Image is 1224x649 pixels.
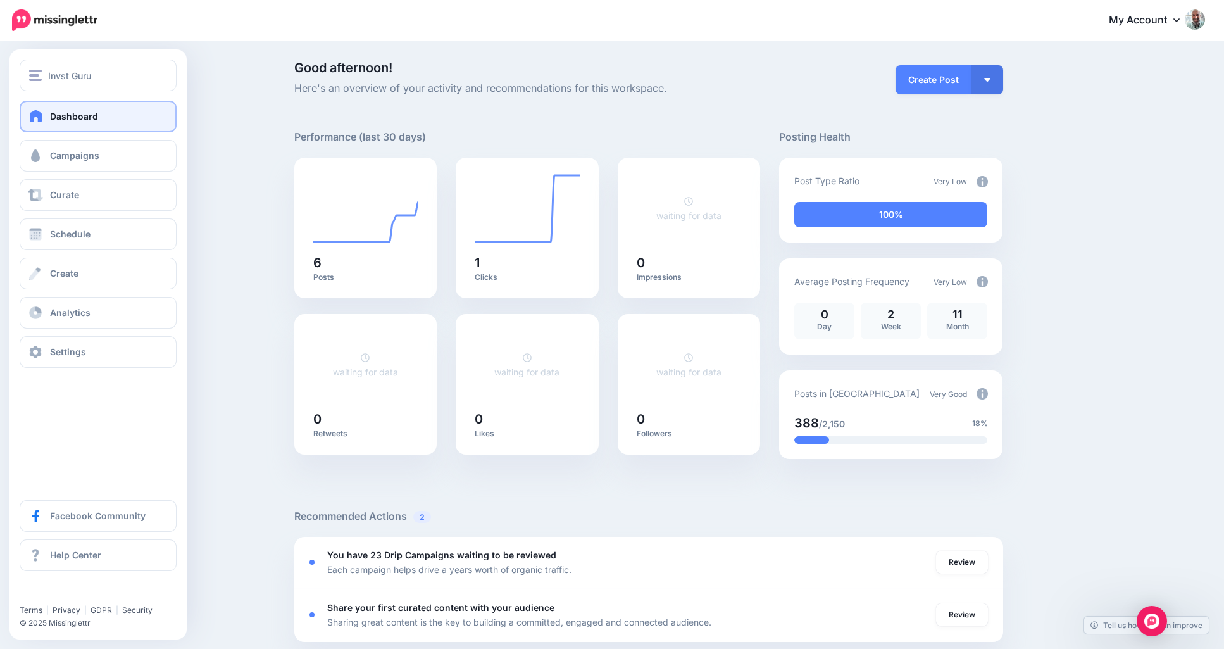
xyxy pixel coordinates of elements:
[984,78,990,82] img: arrow-down-white.png
[1096,5,1205,36] a: My Account
[794,173,859,188] p: Post Type Ratio
[53,605,80,615] a: Privacy
[294,508,1003,524] h5: Recommended Actions
[656,352,721,377] a: waiting for data
[20,179,177,211] a: Curate
[794,386,920,401] p: Posts in [GEOGRAPHIC_DATA]
[934,177,967,186] span: Very Low
[20,218,177,250] a: Schedule
[977,176,988,187] img: info-circle-grey.png
[327,602,554,613] b: Share your first curated content with your audience
[313,256,418,269] h5: 6
[977,276,988,287] img: info-circle-grey.png
[20,60,177,91] button: Invst Guru
[637,429,742,439] p: Followers
[867,309,915,320] p: 2
[84,605,87,615] span: |
[946,322,969,331] span: Month
[972,417,988,430] span: 18%
[46,605,49,615] span: |
[294,80,761,97] span: Here's an overview of your activity and recommendations for this workspace.
[794,274,909,289] p: Average Posting Frequency
[20,617,186,629] li: © 2025 Missinglettr
[294,129,426,145] h5: Performance (last 30 days)
[50,510,146,521] span: Facebook Community
[794,415,819,431] span: 388
[801,309,848,320] p: 0
[294,60,392,75] span: Good afternoon!
[122,605,153,615] a: Security
[1084,617,1209,634] a: Tell us how we can improve
[819,419,845,429] span: /2,150
[333,352,398,377] a: waiting for data
[50,229,91,239] span: Schedule
[50,307,91,318] span: Analytics
[1137,606,1167,636] div: Open Intercom Messenger
[327,562,571,577] p: Each campaign helps drive a years worth of organic traffic.
[91,605,112,615] a: GDPR
[48,68,91,83] span: Invst Guru
[50,268,78,279] span: Create
[794,202,987,227] div: 100% of your posts in the last 30 days have been from Drip Campaigns
[779,129,1002,145] h5: Posting Health
[20,258,177,289] a: Create
[116,605,118,615] span: |
[309,560,315,565] div: <div class='status-dot small red margin-right'></div>Error
[475,413,580,425] h5: 0
[413,511,431,523] span: 2
[475,256,580,269] h5: 1
[20,336,177,368] a: Settings
[637,256,742,269] h5: 0
[20,297,177,329] a: Analytics
[20,539,177,571] a: Help Center
[29,70,42,81] img: menu.png
[20,605,42,615] a: Terms
[977,388,988,400] img: info-circle-grey.png
[794,436,829,444] div: 18% of your posts in the last 30 days have been from Drip Campaigns
[936,603,988,626] a: Review
[934,309,981,320] p: 11
[934,277,967,287] span: Very Low
[50,111,98,122] span: Dashboard
[20,101,177,132] a: Dashboard
[881,322,901,331] span: Week
[313,272,418,282] p: Posts
[637,272,742,282] p: Impressions
[12,9,97,31] img: Missinglettr
[20,587,118,600] iframe: Twitter Follow Button
[20,140,177,172] a: Campaigns
[20,500,177,532] a: Facebook Community
[637,413,742,425] h5: 0
[494,352,559,377] a: waiting for data
[930,389,967,399] span: Very Good
[817,322,832,331] span: Day
[475,272,580,282] p: Clicks
[313,429,418,439] p: Retweets
[936,551,988,574] a: Review
[327,550,556,560] b: You have 23 Drip Campaigns waiting to be reviewed
[309,612,315,617] div: <div class='status-dot small red margin-right'></div>Error
[50,550,101,560] span: Help Center
[327,615,711,629] p: Sharing great content is the key to building a committed, engaged and connected audience.
[475,429,580,439] p: Likes
[50,150,99,161] span: Campaigns
[896,65,971,94] a: Create Post
[656,196,721,221] a: waiting for data
[50,346,86,357] span: Settings
[50,189,79,200] span: Curate
[313,413,418,425] h5: 0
